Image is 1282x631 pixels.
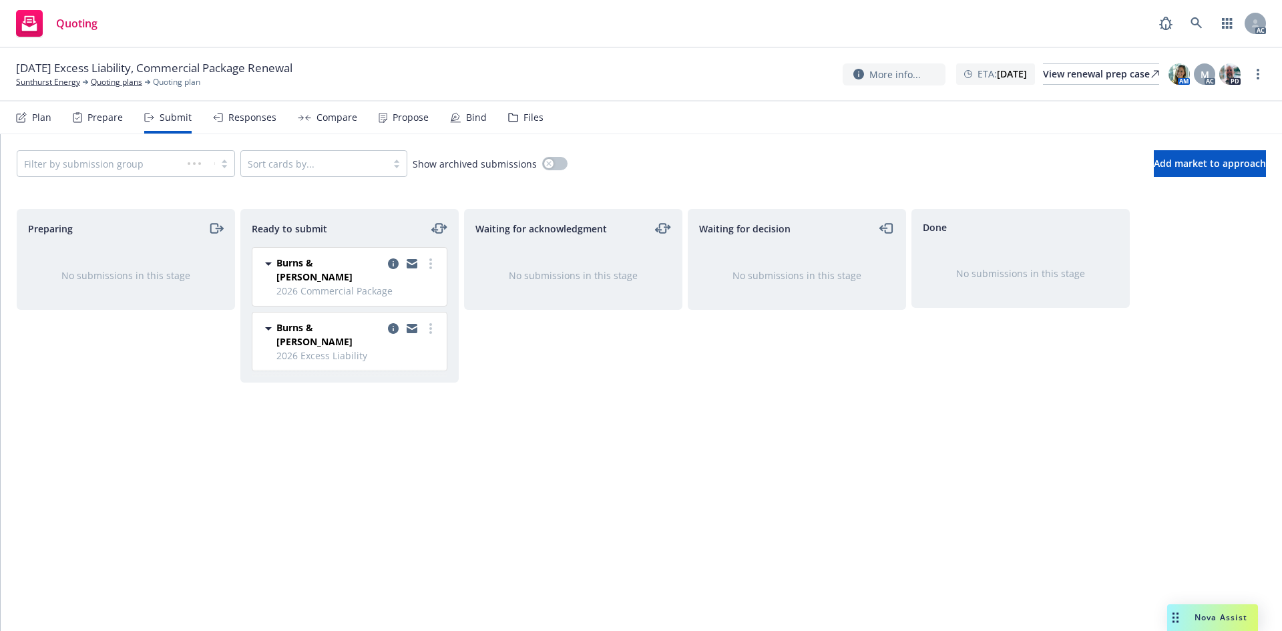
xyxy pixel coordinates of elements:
a: Search [1183,10,1210,37]
span: Show archived submissions [413,157,537,171]
span: Waiting for decision [699,222,791,236]
div: Plan [32,112,51,123]
div: Propose [393,112,429,123]
a: Report a Bug [1152,10,1179,37]
div: Submit [160,112,192,123]
span: Ready to submit [252,222,327,236]
button: Nova Assist [1167,604,1258,631]
strong: [DATE] [997,67,1027,80]
div: No submissions in this stage [486,268,660,282]
span: 2026 Excess Liability [276,349,439,363]
span: Burns & [PERSON_NAME] [276,256,383,284]
span: 2026 Commercial Package [276,284,439,298]
a: moveLeft [879,220,895,236]
span: Nova Assist [1195,612,1247,623]
div: No submissions in this stage [710,268,884,282]
a: moveLeftRight [431,220,447,236]
span: [DATE] Excess Liability, Commercial Package Renewal [16,60,292,76]
div: View renewal prep case [1043,64,1159,84]
a: copy logging email [404,321,420,337]
span: Quoting plan [153,76,200,88]
span: ETA : [978,67,1027,81]
img: photo [1219,63,1241,85]
div: Prepare [87,112,123,123]
a: moveRight [208,220,224,236]
span: Burns & [PERSON_NAME] [276,321,383,349]
span: Done [923,220,947,234]
a: moveLeftRight [655,220,671,236]
a: more [423,321,439,337]
a: Quoting plans [91,76,142,88]
a: copy logging email [385,256,401,272]
a: Sunthurst Energy [16,76,80,88]
div: Drag to move [1167,604,1184,631]
div: Bind [466,112,487,123]
span: M [1201,67,1209,81]
span: Waiting for acknowledgment [475,222,607,236]
span: More info... [869,67,921,81]
button: Add market to approach [1154,150,1266,177]
div: Files [523,112,544,123]
span: Add market to approach [1154,157,1266,170]
a: Quoting [11,5,103,42]
div: Responses [228,112,276,123]
a: more [1250,66,1266,82]
div: No submissions in this stage [39,268,213,282]
button: More info... [843,63,945,85]
a: copy logging email [385,321,401,337]
span: Preparing [28,222,73,236]
div: No submissions in this stage [933,266,1108,280]
a: View renewal prep case [1043,63,1159,85]
span: Quoting [56,18,97,29]
div: Compare [316,112,357,123]
img: photo [1168,63,1190,85]
a: Switch app [1214,10,1241,37]
a: more [423,256,439,272]
a: copy logging email [404,256,420,272]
